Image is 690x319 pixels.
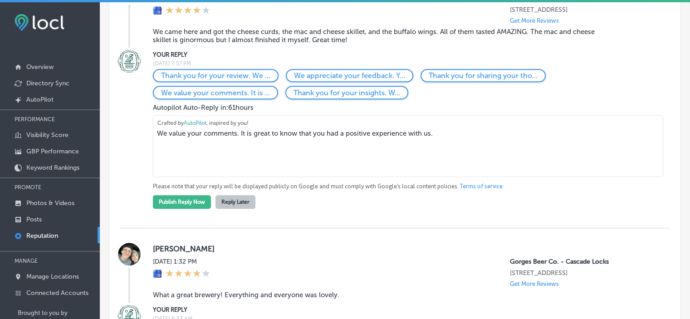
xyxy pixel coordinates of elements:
[26,216,42,223] p: Posts
[460,182,503,191] a: Terms of service
[166,269,210,279] div: 4 Stars
[26,199,74,207] p: Photos & Videos
[18,309,100,316] p: Brought to you by
[26,164,79,172] p: Keyword Rankings
[294,88,400,97] p: Thank you for your insights. We look forward to welcoming you back to Gorges Beer Co.
[510,6,655,14] p: 390 SW Wa Na Pa St.
[26,63,54,71] p: Overview
[26,131,69,139] p: Visibility Score
[153,60,655,67] label: [DATE] 7:57 PM
[118,50,141,73] img: Image
[153,195,211,209] button: Publish Reply Now
[166,6,210,16] div: 4 Stars
[26,232,58,240] p: Reputation
[153,51,655,58] label: YOUR REPLY
[161,88,270,97] p: We value your comments. It is great to know that you had a positive experience with us.
[429,71,538,80] p: Thank you for sharing your thoughts. We are glad you found our services satisfactory.
[153,306,655,313] label: YOUR REPLY
[26,96,54,103] p: AutoPilot
[153,258,210,265] label: [DATE] 1:32 PM
[510,258,655,265] p: Gorges Beer Co. - Cascade Locks
[26,79,69,87] p: Directory Sync
[157,120,249,126] span: Crafted by , inspired by you!
[26,273,79,280] p: Manage Locations
[26,147,79,155] p: GBP Performance
[215,195,255,209] button: Reply Later
[153,182,655,191] p: Please note that your reply will be displayed publicly on Google and must comply with Google's lo...
[153,115,663,177] textarea: We value your comments. It is great to know that you had a positive experience with us.
[510,280,559,287] p: Get More Reviews
[161,71,270,80] p: Thank you for your review. We are pleased you enjoyed your experience at Gorges Beer Co.
[153,291,602,299] blockquote: What a great brewery! Everything and everyone was lovely.
[510,269,655,277] p: 390 SW Wa Na Pa St.
[26,289,88,297] p: Connected Accounts
[153,103,254,112] span: Autopilot Auto-Reply in: 61 hours
[15,14,64,31] img: fda3e92497d09a02dc62c9cd864e3231.png
[184,120,206,126] span: AutoPilot
[153,244,655,253] label: [PERSON_NAME]
[153,28,602,44] blockquote: We came here and got the cheese curds, the mac and cheese skillet, and the buffalo wings. All of ...
[510,17,559,24] p: Get More Reviews
[294,71,405,80] p: We appreciate your feedback. Your positive remarks motivate us to continue our efforts.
